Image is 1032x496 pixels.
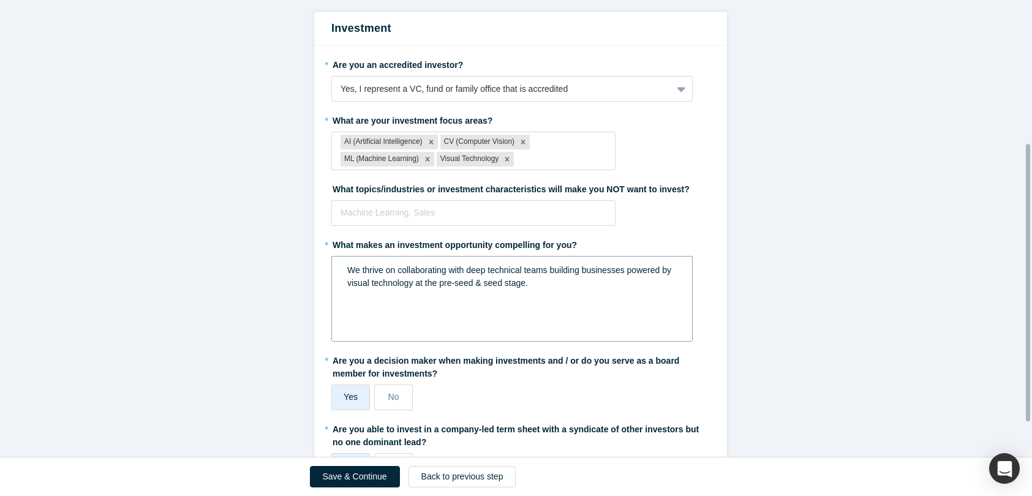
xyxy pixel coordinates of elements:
div: Visual Technology [437,152,500,167]
div: Remove AI (Artificial Intelligence) [424,135,438,149]
div: rdw-wrapper [331,256,693,342]
div: Yes, I represent a VC, fund or family office that is accredited [341,83,663,96]
span: We thrive on collaborating with deep technical teams building businesses powered by visual techno... [347,265,674,288]
div: Remove Visual Technology [500,152,514,167]
label: Are you a decision maker when making investments and / or do you serve as a board member for inve... [331,350,710,380]
div: rdw-editor [340,260,685,293]
div: ML (Machine Learning) [341,152,421,167]
button: Save & Continue [310,466,400,487]
div: Remove CV (Computer Vision) [516,135,530,149]
label: What topics/industries or investment characteristics will make you NOT want to invest? [331,179,710,196]
div: CV (Computer Vision) [440,135,516,149]
span: Yes [344,392,358,402]
label: What are your investment focus areas? [331,110,710,127]
h3: Investment [331,20,710,37]
button: Back to previous step [409,466,516,487]
div: AI (Artificial Intelligence) [341,135,424,149]
span: No [388,392,399,402]
label: Are you an accredited investor? [331,54,710,72]
label: Are you able to invest in a company-led term sheet with a syndicate of other investors but no one... [331,419,710,449]
label: What makes an investment opportunity compelling for you? [331,235,710,252]
div: Remove ML (Machine Learning) [421,152,434,167]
